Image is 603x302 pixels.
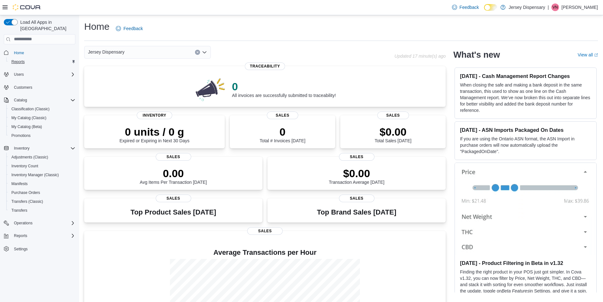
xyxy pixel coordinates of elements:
span: Inventory [14,146,29,151]
span: Classification (Classic) [11,106,50,112]
span: Inventory [137,112,172,119]
div: Expired or Expiring in Next 30 Days [120,125,190,143]
span: Promotions [9,132,75,139]
em: Beta Features [502,288,530,293]
span: Purchase Orders [11,190,40,195]
span: Inventory [11,145,75,152]
button: Reports [1,231,78,240]
button: Settings [1,244,78,253]
span: Transfers [11,208,27,213]
button: Transfers (Classic) [6,197,78,206]
span: Transfers (Classic) [9,198,75,205]
div: Vinny Nguyen [551,3,559,11]
a: Purchase Orders [9,189,43,196]
a: Feedback [449,1,481,14]
button: Customers [1,83,78,92]
span: Inventory Count [9,162,75,170]
span: Classification (Classic) [9,105,75,113]
button: Reports [11,232,30,240]
span: Manifests [9,180,75,188]
button: Manifests [6,179,78,188]
p: 0 [232,80,336,93]
p: If you are using the Ontario ASN format, the ASN Import in purchase orders will now automatically... [460,136,591,155]
h3: [DATE] - Product Filtering in Beta in v1.32 [460,260,591,266]
span: Adjustments (Classic) [11,155,48,160]
span: Reports [11,232,75,240]
span: Sales [267,112,298,119]
p: 0.00 [140,167,207,180]
button: Inventory [11,145,32,152]
span: Sales [339,195,374,202]
a: Inventory Manager (Classic) [9,171,61,179]
div: All invoices are successfully submitted to traceability! [232,80,336,98]
h3: [DATE] - ASN Imports Packaged On Dates [460,127,591,133]
span: Customers [14,85,32,90]
p: Finding the right product in your POS just got simpler. In Cova v1.32, you can now filter by Pric... [460,269,591,300]
h2: What's new [453,50,500,60]
span: Home [14,50,24,55]
span: Catalog [14,98,27,103]
a: Customers [11,84,35,91]
span: Users [14,72,24,77]
span: Sales [247,227,283,235]
img: 0 [194,76,227,102]
span: My Catalog (Classic) [9,114,75,122]
nav: Complex example [4,46,75,270]
img: Cova [13,4,41,10]
h1: Home [84,20,110,33]
button: Users [11,71,26,78]
span: Sales [156,153,191,161]
p: $0.00 [374,125,411,138]
p: 0 [260,125,305,138]
a: My Catalog (Beta) [9,123,45,131]
span: Catalog [11,96,75,104]
span: Promotions [11,133,31,138]
p: Updated 17 minute(s) ago [394,54,446,59]
button: Promotions [6,131,78,140]
input: Dark Mode [484,4,497,11]
p: $0.00 [329,167,385,180]
h4: Average Transactions per Hour [89,249,441,256]
span: Home [11,49,75,57]
h3: Top Brand Sales [DATE] [317,209,396,216]
span: Sales [377,112,409,119]
span: Reports [14,233,27,238]
a: Reports [9,58,27,66]
p: 0 units / 0 g [120,125,190,138]
a: View allExternal link [578,52,598,57]
span: Reports [9,58,75,66]
button: Users [1,70,78,79]
button: Classification (Classic) [6,105,78,113]
span: Traceability [245,62,285,70]
span: My Catalog (Beta) [9,123,75,131]
button: My Catalog (Classic) [6,113,78,122]
span: Purchase Orders [9,189,75,196]
h3: [DATE] - Cash Management Report Changes [460,73,591,79]
span: Reports [11,59,25,64]
button: Inventory Manager (Classic) [6,170,78,179]
span: Feedback [123,25,143,32]
button: Open list of options [202,50,207,55]
a: My Catalog (Classic) [9,114,49,122]
span: Manifests [11,181,28,186]
span: Settings [14,247,28,252]
button: Clear input [195,50,200,55]
span: Sales [339,153,374,161]
button: Catalog [1,96,78,105]
button: Inventory Count [6,162,78,170]
span: My Catalog (Beta) [11,124,42,129]
div: Total # Invoices [DATE] [260,125,305,143]
a: Adjustments (Classic) [9,153,51,161]
span: Operations [14,221,33,226]
button: Inventory [1,144,78,153]
a: Home [11,49,27,57]
p: | [548,3,549,11]
button: Operations [11,219,35,227]
span: VN [553,3,558,11]
a: Settings [11,245,30,253]
span: Inventory Manager (Classic) [9,171,75,179]
p: Jersey Dispensary [509,3,545,11]
span: Feedback [460,4,479,10]
a: Transfers [9,207,30,214]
